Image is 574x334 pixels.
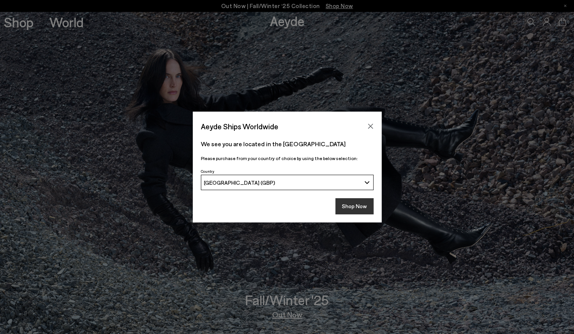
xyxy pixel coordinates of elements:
button: Close [365,120,376,132]
span: Aeyde Ships Worldwide [201,120,278,133]
span: [GEOGRAPHIC_DATA] (GBP) [204,179,275,186]
button: Shop Now [335,198,374,214]
span: Country [201,169,214,174]
p: Please purchase from your country of choice by using the below selection: [201,155,374,162]
p: We see you are located in the [GEOGRAPHIC_DATA] [201,139,374,149]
